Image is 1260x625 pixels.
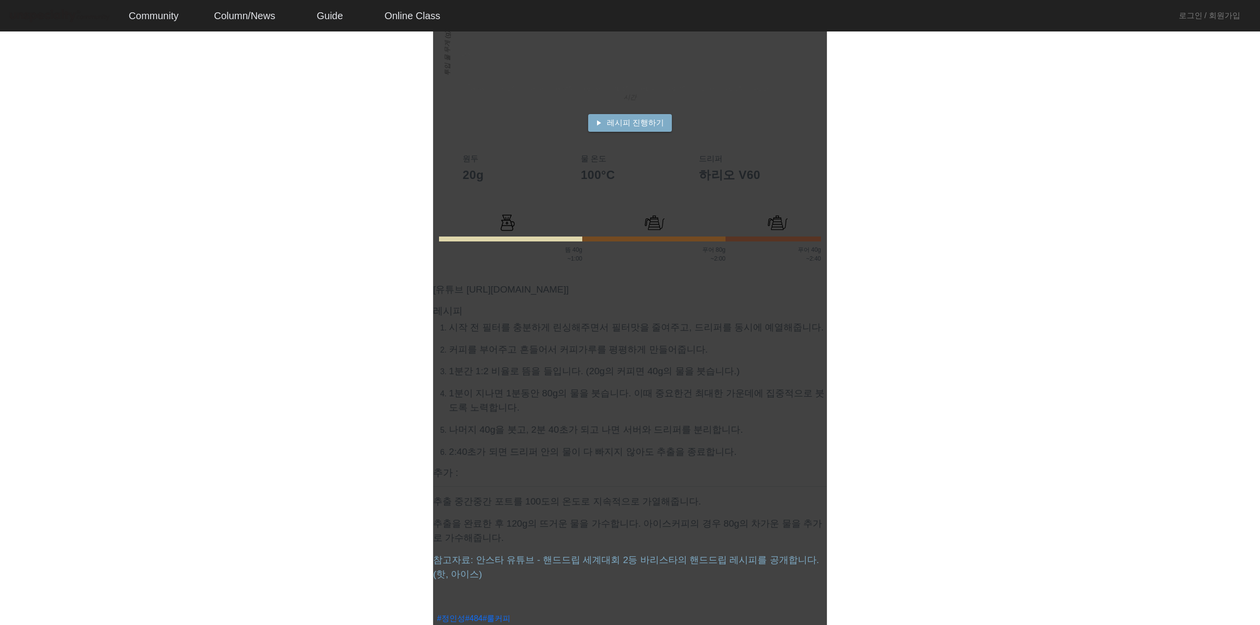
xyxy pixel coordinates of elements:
[439,254,582,263] p: ~1:00
[725,254,821,263] p: ~2:40
[624,93,637,101] text: 시간
[449,343,827,357] p: 커피를 부어주고 흔들어서 커피가루를 평평하게 만들어줍니다.
[556,85,572,92] text: 00:45
[65,312,127,336] a: Messages
[582,245,725,254] p: 푸어 80g
[463,167,561,182] h1: 20g
[582,254,725,263] p: ~2:00
[768,213,787,233] img: bloom
[439,245,582,254] p: 뜸 40g
[121,2,187,29] a: Community
[1179,10,1240,22] a: 로그인 / 회원가입
[471,85,487,92] text: 00:00
[433,4,827,102] svg: A chart.
[755,85,771,92] text: 02:30
[669,85,686,92] text: 01:45
[309,2,351,29] a: Guide
[206,2,283,29] a: Column/News
[641,85,657,92] text: 01:30
[449,321,827,335] p: 시작 전 필터를 충분하게 린싱해주면서 필터맛을 줄여주고, 드리퍼를 동시에 예열해줍니다.
[499,85,515,92] text: 00:15
[449,445,827,459] p: 2:40초가 되면 드리퍼 안의 물이 다 빠지지 않아도 추출을 종료합니다.
[377,2,448,29] a: Online Class
[584,85,600,92] text: 01:00
[726,85,742,92] text: 02:15
[697,85,714,92] text: 02:00
[581,167,679,182] h1: 100°C
[449,364,827,379] p: 1분간 1:2 비율로 뜸을 들입니다. (20g의 커피면 40g의 물을 붓습니다.)
[82,327,111,335] span: Messages
[528,85,544,92] text: 00:30
[433,283,827,297] p: [유튜브 [URL][DOMAIN_NAME]]
[433,495,827,509] p: 추출 중간중간 포트를 100도의 온도로 지속적으로 가열해줍니다.
[25,327,42,334] span: Home
[465,614,483,623] a: #484
[699,154,797,163] h3: 드리퍼
[607,117,664,129] span: 레시피 진행하기
[127,312,189,336] a: Settings
[443,30,451,76] text: 투입 물 무게 (g)
[449,387,827,415] p: 1분이 지나면 1분동안 80g의 물을 붓습니다. 이때 중요한건 최대한 가운데에 집중적으로 붓도록 노력합니다.
[461,50,472,57] text: 100
[469,80,472,87] text: 0
[699,167,797,182] h1: 하리오 V60
[483,614,511,623] a: #룰커피
[725,245,821,254] p: 푸어 40g
[433,467,827,478] h3: 추가 :
[613,85,629,92] text: 01:15
[497,213,517,233] img: bloom
[433,305,827,317] h3: 레시피
[3,312,65,336] a: Home
[433,555,819,579] a: 참고자료: 안스타 유튜브 - 핸드드립 세계대회 2등 바리스타의 핸드드립 레시피를 공개합니다. (핫, 아이스)
[146,327,170,334] span: Settings
[8,7,111,25] img: logo
[645,213,664,233] img: bloom
[463,154,561,163] h3: 원두
[581,154,679,163] h3: 물 온도
[433,517,827,545] p: 추출을 완료한 후 120g의 뜨거운 물을 가수합니다. 아이스커피의 경우 80g의 차가운 물을 추가로 가수해줍니다.
[437,614,465,623] a: #정인성
[588,114,672,132] button: 레시피 진행하기
[449,423,827,437] p: 나머지 40g을 붓고, 2분 40초가 되고 나면 서버와 드리퍼를 분리합니다.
